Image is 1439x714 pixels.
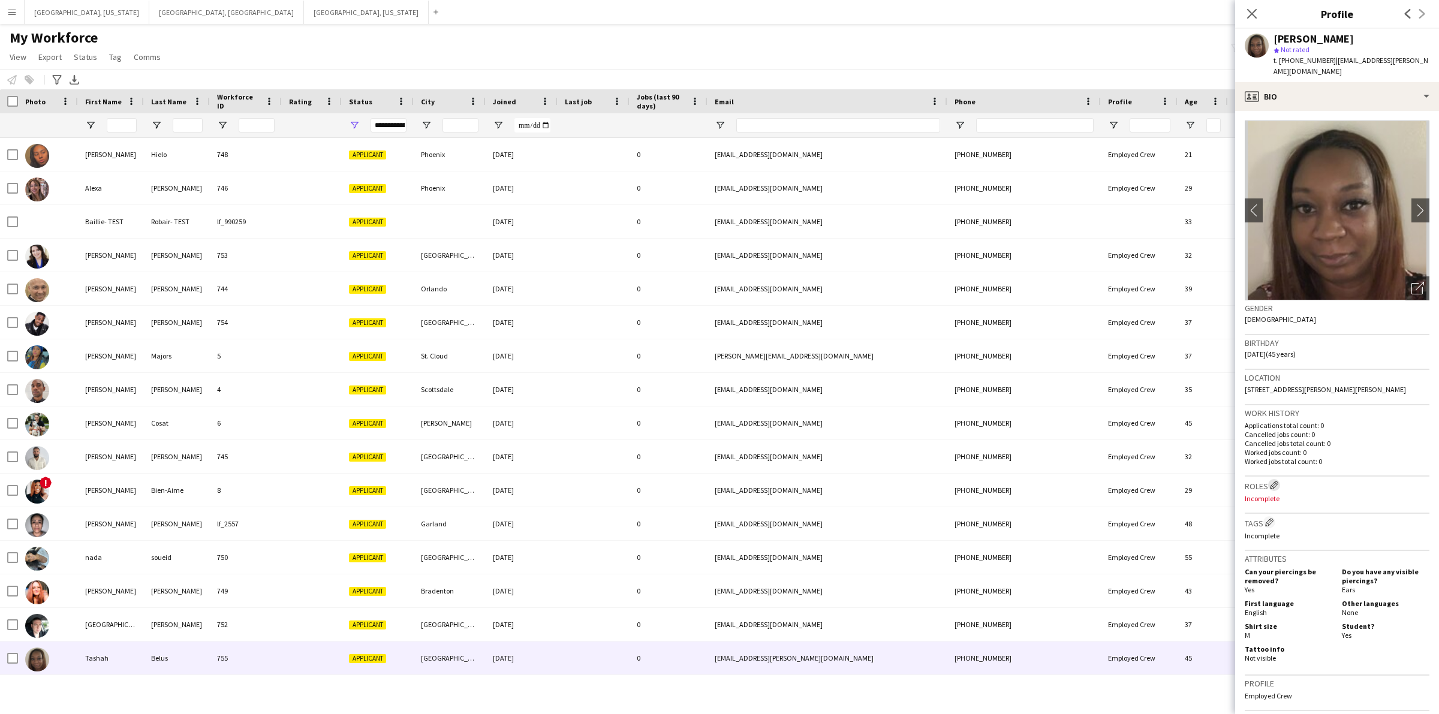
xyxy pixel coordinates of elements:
div: Employed Crew [1101,171,1178,204]
div: Phoenix [414,171,486,204]
button: Open Filter Menu [715,120,725,131]
div: [DATE] [486,373,558,406]
h3: Roles [1245,479,1429,492]
img: Cesar Duran Cesar Duran [25,278,49,302]
span: Tag [109,52,122,62]
div: [PERSON_NAME] [414,406,486,439]
div: [PERSON_NAME] [78,138,144,171]
button: Open Filter Menu [955,120,965,131]
span: Applicant [349,520,386,529]
button: Open Filter Menu [493,120,504,131]
div: [GEOGRAPHIC_DATA] [414,641,486,674]
img: María Vargas [25,513,49,537]
div: [PERSON_NAME] [78,574,144,607]
img: Tashah Belus [25,647,49,671]
div: [PHONE_NUMBER] [947,608,1101,641]
span: Applicant [349,150,386,159]
div: [EMAIL_ADDRESS][DOMAIN_NAME] [708,440,947,473]
div: Employed Crew [1101,641,1178,674]
div: [PHONE_NUMBER] [947,574,1101,607]
div: Employed Crew [1101,440,1178,473]
div: 37 [1178,339,1228,372]
div: [PHONE_NUMBER] [947,541,1101,574]
span: [DEMOGRAPHIC_DATA] [1245,315,1316,324]
div: [PERSON_NAME] [78,339,144,372]
span: Profile [1108,97,1132,106]
div: [EMAIL_ADDRESS][DOMAIN_NAME] [708,306,947,339]
button: Open Filter Menu [151,120,162,131]
span: City [421,97,435,106]
div: 0 [630,306,708,339]
span: Photo [25,97,46,106]
button: [GEOGRAPHIC_DATA], [US_STATE] [304,1,429,24]
div: 0 [630,608,708,641]
div: 0 [630,239,708,272]
div: [PERSON_NAME] [144,239,210,272]
div: [PHONE_NUMBER] [947,406,1101,439]
span: Applicant [349,318,386,327]
div: 0 [630,541,708,574]
div: lf_2557 [210,507,282,540]
div: [GEOGRAPHIC_DATA] [414,541,486,574]
div: Robair- TEST [144,205,210,238]
div: Bio [1235,82,1439,111]
h3: Work history [1245,408,1429,418]
div: [PHONE_NUMBER] [947,339,1101,372]
p: Incomplete [1245,531,1429,540]
input: Email Filter Input [736,118,940,132]
div: 39 [1178,272,1228,305]
div: [EMAIL_ADDRESS][DOMAIN_NAME] [708,406,947,439]
div: [DATE] [486,272,558,305]
span: Applicant [349,352,386,361]
div: [GEOGRAPHIC_DATA] [414,239,486,272]
input: City Filter Input [442,118,478,132]
div: 6 [210,406,282,439]
img: Sydney Vainer [25,614,49,638]
button: Open Filter Menu [421,120,432,131]
span: Status [349,97,372,106]
span: Yes [1342,631,1351,640]
div: 0 [630,474,708,507]
div: [DATE] [486,474,558,507]
div: [DATE] [486,574,558,607]
div: 0 [630,507,708,540]
div: [DATE] [486,171,558,204]
div: 0 [630,406,708,439]
div: [EMAIL_ADDRESS][DOMAIN_NAME] [708,507,947,540]
h5: Other languages [1342,599,1429,608]
span: None [1342,608,1358,617]
div: [PHONE_NUMBER] [947,138,1101,171]
img: Jeffrey Cosat [25,412,49,436]
h3: Birthday [1245,338,1429,348]
div: [EMAIL_ADDRESS][DOMAIN_NAME] [708,541,947,574]
span: Status [74,52,97,62]
div: 0 [630,205,708,238]
div: 45 [1178,406,1228,439]
div: [PERSON_NAME] [78,272,144,305]
div: 746 [210,171,282,204]
div: [DATE] [486,339,558,372]
div: 0 [630,574,708,607]
span: Last job [565,97,592,106]
button: Open Filter Menu [349,120,360,131]
span: Applicant [349,218,386,227]
div: 752 [210,608,282,641]
div: [PHONE_NUMBER] [947,373,1101,406]
span: Applicant [349,654,386,663]
h3: Tags [1245,516,1429,529]
div: Employed Crew [1101,272,1178,305]
div: 745 [210,440,282,473]
p: Cancelled jobs total count: 0 [1245,439,1429,448]
div: [GEOGRAPHIC_DATA] [414,440,486,473]
p: Employed Crew [1245,691,1429,700]
h5: Tattoo info [1245,644,1332,653]
div: Open photos pop-in [1405,276,1429,300]
h3: Location [1245,372,1429,383]
p: Incomplete [1245,494,1429,503]
img: Alejandra Hielo [25,144,49,168]
app-action-btn: Export XLSX [67,73,82,87]
input: Phone Filter Input [976,118,1094,132]
h5: First language [1245,599,1332,608]
div: Belus [144,641,210,674]
span: Ears [1342,585,1355,594]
